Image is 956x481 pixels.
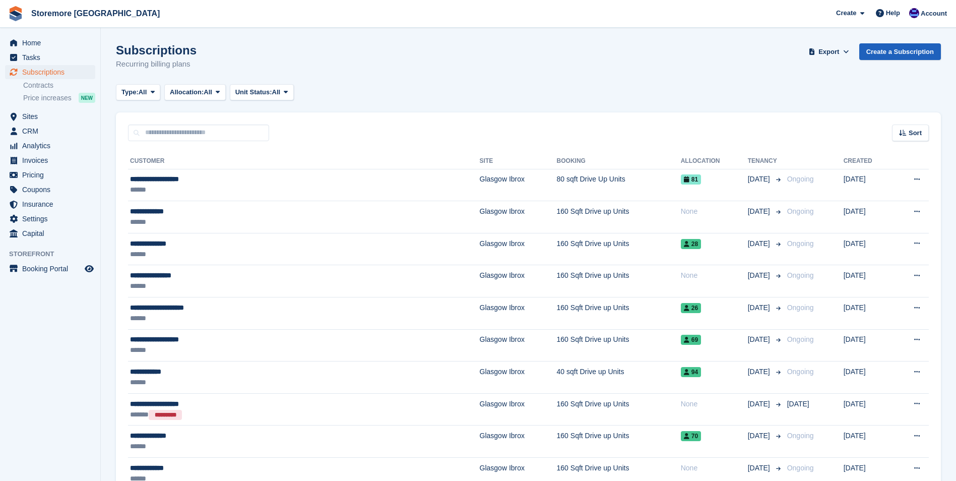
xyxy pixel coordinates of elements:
[844,297,893,330] td: [DATE]
[844,265,893,297] td: [DATE]
[557,297,681,330] td: 160 Sqft Drive up Units
[128,153,480,169] th: Customer
[480,233,557,265] td: Glasgow Ibrox
[79,93,95,103] div: NEW
[170,87,204,97] span: Allocation:
[557,201,681,233] td: 160 Sqft Drive up Units
[844,201,893,233] td: [DATE]
[859,43,941,60] a: Create a Subscription
[557,265,681,297] td: 160 Sqft Drive up Units
[121,87,139,97] span: Type:
[204,87,212,97] span: All
[116,58,197,70] p: Recurring billing plans
[681,206,748,217] div: None
[23,93,72,103] span: Price increases
[681,367,701,377] span: 94
[23,81,95,90] a: Contracts
[22,139,83,153] span: Analytics
[480,153,557,169] th: Site
[480,169,557,201] td: Glasgow Ibrox
[787,400,809,408] span: [DATE]
[230,84,294,101] button: Unit Status: All
[5,197,95,211] a: menu
[681,463,748,473] div: None
[480,426,557,458] td: Glasgow Ibrox
[480,201,557,233] td: Glasgow Ibrox
[681,239,701,249] span: 28
[83,263,95,275] a: Preview store
[480,297,557,330] td: Glasgow Ibrox
[22,65,83,79] span: Subscriptions
[748,303,772,313] span: [DATE]
[787,175,814,183] span: Ongoing
[9,249,100,259] span: Storefront
[22,197,83,211] span: Insurance
[807,43,851,60] button: Export
[681,153,748,169] th: Allocation
[681,270,748,281] div: None
[557,362,681,394] td: 40 sqft Drive up Units
[787,368,814,376] span: Ongoing
[5,212,95,226] a: menu
[116,84,160,101] button: Type: All
[748,174,772,185] span: [DATE]
[5,183,95,197] a: menu
[23,92,95,103] a: Price increases NEW
[27,5,164,22] a: Storemore [GEOGRAPHIC_DATA]
[22,168,83,182] span: Pricing
[557,153,681,169] th: Booking
[5,168,95,182] a: menu
[886,8,900,18] span: Help
[844,169,893,201] td: [DATE]
[921,9,947,19] span: Account
[787,304,814,312] span: Ongoing
[681,303,701,313] span: 26
[22,50,83,65] span: Tasks
[748,238,772,249] span: [DATE]
[164,84,226,101] button: Allocation: All
[557,169,681,201] td: 80 sqft Drive Up Units
[844,329,893,362] td: [DATE]
[22,36,83,50] span: Home
[748,463,772,473] span: [DATE]
[787,207,814,215] span: Ongoing
[681,174,701,185] span: 81
[557,233,681,265] td: 160 Sqft Drive up Units
[272,87,281,97] span: All
[844,153,893,169] th: Created
[681,431,701,441] span: 70
[748,334,772,345] span: [DATE]
[681,335,701,345] span: 69
[116,43,197,57] h1: Subscriptions
[909,8,919,18] img: Angela
[787,335,814,343] span: Ongoing
[5,139,95,153] a: menu
[681,399,748,409] div: None
[787,239,814,248] span: Ongoing
[557,393,681,426] td: 160 Sqft Drive up Units
[480,329,557,362] td: Glasgow Ibrox
[5,50,95,65] a: menu
[22,183,83,197] span: Coupons
[5,36,95,50] a: menu
[748,153,783,169] th: Tenancy
[139,87,147,97] span: All
[748,206,772,217] span: [DATE]
[844,233,893,265] td: [DATE]
[748,367,772,377] span: [DATE]
[787,271,814,279] span: Ongoing
[909,128,922,138] span: Sort
[787,464,814,472] span: Ongoing
[748,270,772,281] span: [DATE]
[5,153,95,167] a: menu
[5,109,95,124] a: menu
[818,47,839,57] span: Export
[22,153,83,167] span: Invoices
[5,226,95,240] a: menu
[480,362,557,394] td: Glasgow Ibrox
[8,6,23,21] img: stora-icon-8386f47178a22dfd0bd8f6a31ec36ba5ce8667c1dd55bd0f319d3a0aa187defe.svg
[557,426,681,458] td: 160 Sqft Drive up Units
[844,393,893,426] td: [DATE]
[787,432,814,440] span: Ongoing
[22,212,83,226] span: Settings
